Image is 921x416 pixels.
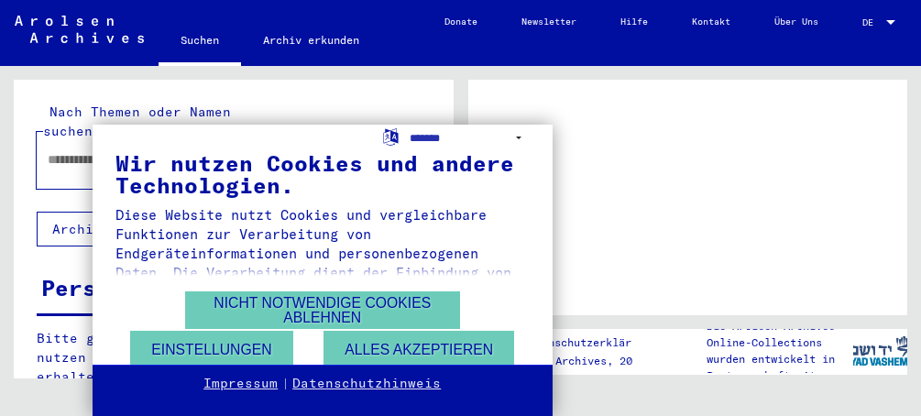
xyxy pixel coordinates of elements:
select: Sprache auswählen [410,125,530,151]
a: Datenschutzhinweis [292,375,441,393]
button: Alles akzeptieren [323,331,514,368]
label: Sprache auswählen [381,127,400,145]
a: Impressum [203,375,278,393]
div: Wir nutzen Cookies und andere Technologien. [115,152,531,196]
button: Nicht notwendige Cookies ablehnen [185,291,460,329]
button: Einstellungen [130,331,292,368]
